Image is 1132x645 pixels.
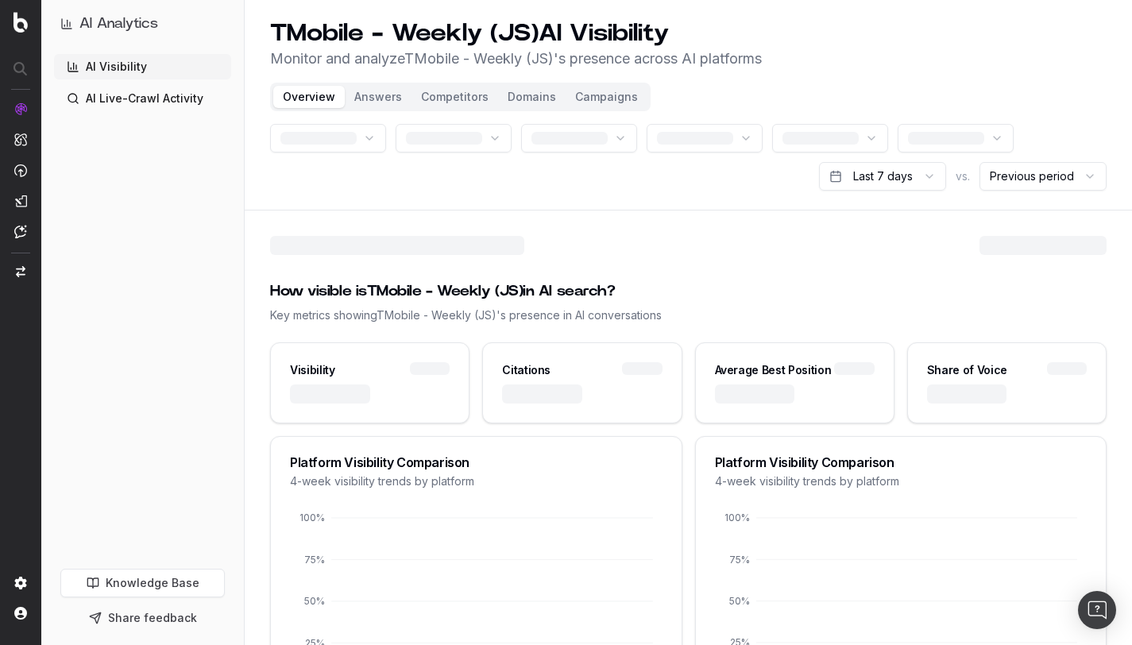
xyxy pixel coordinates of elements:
[290,362,335,378] div: Visibility
[79,13,158,35] h1: AI Analytics
[566,86,647,108] button: Campaigns
[729,554,750,566] tspan: 75%
[715,362,832,378] div: Average Best Position
[299,512,325,523] tspan: 100%
[14,577,27,589] img: Setting
[14,12,28,33] img: Botify logo
[14,102,27,115] img: Analytics
[14,225,27,238] img: Assist
[715,456,1088,469] div: Platform Visibility Comparison
[60,569,225,597] a: Knowledge Base
[1078,591,1116,629] div: Open Intercom Messenger
[54,54,231,79] a: AI Visibility
[14,133,27,146] img: Intelligence
[60,604,225,632] button: Share feedback
[270,48,762,70] p: Monitor and analyze TMobile - Weekly (JS) 's presence across AI platforms
[16,266,25,277] img: Switch project
[956,168,970,184] span: vs.
[270,19,762,48] h1: TMobile - Weekly (JS) AI Visibility
[14,164,27,177] img: Activation
[927,362,1007,378] div: Share of Voice
[270,280,1107,303] div: How visible is TMobile - Weekly (JS) in AI search?
[502,362,551,378] div: Citations
[270,307,1107,323] div: Key metrics showing TMobile - Weekly (JS) 's presence in AI conversations
[304,595,325,607] tspan: 50%
[54,86,231,111] a: AI Live-Crawl Activity
[498,86,566,108] button: Domains
[729,595,750,607] tspan: 50%
[273,86,345,108] button: Overview
[304,554,325,566] tspan: 75%
[715,473,1088,489] div: 4-week visibility trends by platform
[290,456,663,469] div: Platform Visibility Comparison
[14,607,27,620] img: My account
[345,86,411,108] button: Answers
[411,86,498,108] button: Competitors
[60,13,225,35] button: AI Analytics
[14,195,27,207] img: Studio
[724,512,750,523] tspan: 100%
[290,473,663,489] div: 4-week visibility trends by platform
